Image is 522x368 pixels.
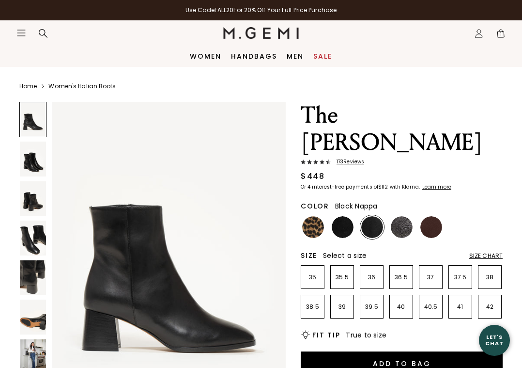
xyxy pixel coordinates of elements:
[478,303,501,311] p: 42
[360,303,383,311] p: 39.5
[469,252,503,260] div: Size Chart
[20,181,46,216] img: The Cristina
[420,216,442,238] img: Chocolate Nappa
[331,303,353,311] p: 39
[449,273,472,281] p: 37.5
[390,273,413,281] p: 36.5
[346,330,386,340] span: True to size
[19,82,37,90] a: Home
[360,273,383,281] p: 36
[312,331,340,339] h2: Fit Tip
[20,221,46,255] img: The Cristina
[287,52,304,60] a: Men
[301,303,324,311] p: 38.5
[301,252,317,259] h2: Size
[421,184,451,190] a: Learn more
[313,52,332,60] a: Sale
[331,159,364,165] span: 173 Review s
[323,251,367,260] span: Select a size
[361,216,383,238] img: Black Nappa
[419,273,442,281] p: 37
[215,6,234,14] strong: FALL20
[449,303,472,311] p: 41
[301,159,503,167] a: 173Reviews
[496,31,506,40] span: 1
[419,303,442,311] p: 40.5
[20,142,46,176] img: The Cristina
[301,171,324,182] div: $448
[301,202,329,210] h2: Color
[390,303,413,311] p: 40
[223,27,299,39] img: M.Gemi
[48,82,116,90] a: Women's Italian Boots
[20,260,46,295] img: The Cristina
[422,183,451,191] klarna-placement-style-cta: Learn more
[301,273,324,281] p: 35
[378,183,388,191] klarna-placement-style-amount: $112
[302,216,324,238] img: Leopard
[390,183,421,191] klarna-placement-style-body: with Klarna
[301,102,503,156] h1: The [PERSON_NAME]
[332,216,353,238] img: Black Suede
[301,183,378,191] klarna-placement-style-body: Or 4 interest-free payments of
[231,52,277,60] a: Handbags
[335,201,378,211] span: Black Nappa
[20,300,46,334] img: The Cristina
[391,216,413,238] img: Dark Gunmetal Nappa
[16,28,26,38] button: Open site menu
[190,52,221,60] a: Women
[478,273,501,281] p: 38
[479,334,510,346] div: Let's Chat
[331,273,353,281] p: 35.5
